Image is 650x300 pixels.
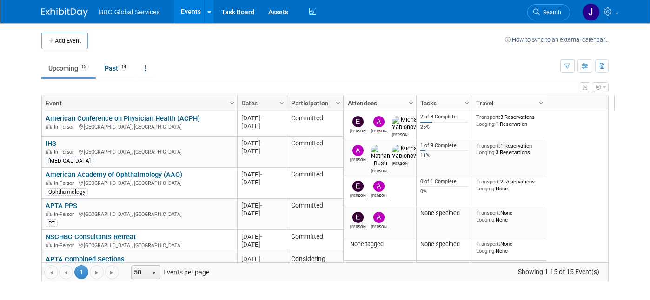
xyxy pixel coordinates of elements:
span: In-Person [54,124,78,130]
a: Upcoming15 [41,59,96,77]
a: Dates [241,95,281,111]
img: Alex Corrigan [373,212,385,223]
a: Column Settings [333,95,344,109]
div: [GEOGRAPHIC_DATA], [GEOGRAPHIC_DATA] [46,179,233,187]
button: Add Event [41,33,88,49]
a: Past14 [98,59,136,77]
span: Go to the previous page [62,269,70,276]
div: [MEDICAL_DATA] [46,157,93,164]
a: APTA PPS [46,202,77,210]
span: Lodging: [476,216,496,223]
img: ExhibitDay [41,8,88,17]
span: Column Settings [537,99,545,107]
a: Tasks [420,95,466,111]
span: Column Settings [463,99,471,107]
a: APTA Combined Sections [46,255,125,263]
a: IHS [46,139,56,148]
div: 2 Reservations None [476,178,543,192]
span: BBC Global Services [99,8,160,16]
span: Go to the last page [108,269,116,276]
span: In-Person [54,211,78,217]
span: 1 [74,265,88,279]
a: American Conference on Physician Health (ACPH) [46,114,200,123]
div: Alex Corrigan [371,223,387,229]
a: Column Settings [537,95,547,109]
a: Go to the first page [44,265,58,279]
div: PT [46,219,58,227]
span: In-Person [54,180,78,186]
div: Ethan Denkensohn [350,192,366,198]
span: Lodging: [476,185,496,192]
div: Alex Corrigan [371,192,387,198]
div: Michael Yablonowitz [392,160,408,166]
div: [GEOGRAPHIC_DATA], [GEOGRAPHIC_DATA] [46,148,233,156]
span: Transport: [476,143,500,149]
a: Participation [291,95,337,111]
a: Search [527,4,570,20]
span: Events per page [119,265,219,279]
div: [DATE] [241,170,283,178]
img: Ethan Denkensohn [352,212,364,223]
td: Considering [287,252,343,274]
img: Alex Corrigan [352,145,364,156]
span: Transport: [476,114,500,120]
a: How to sync to an external calendar... [505,36,609,43]
div: 1 Reservation 3 Reservations [476,143,543,156]
span: - [260,233,262,240]
span: select [150,269,158,277]
span: In-Person [54,242,78,248]
div: 11% [420,152,469,159]
span: 50 [132,266,147,279]
div: None tagged [348,241,413,248]
div: [GEOGRAPHIC_DATA], [GEOGRAPHIC_DATA] [46,210,233,218]
img: In-Person Event [46,180,52,185]
a: Column Settings [462,95,472,109]
span: Transport: [476,178,500,185]
div: Michael Yablonowitz [392,131,408,137]
div: None None [476,209,543,223]
a: Go to the next page [90,265,104,279]
td: Committed [287,137,343,168]
span: - [260,115,262,122]
span: - [260,255,262,262]
div: [DATE] [241,122,283,130]
div: Ethan Denkensohn [350,127,366,133]
div: Alex Corrigan [350,156,366,162]
img: Ethan Denkensohn [352,181,364,192]
span: Transport: [476,209,500,216]
td: Committed [287,230,343,252]
a: Travel [476,95,540,111]
div: [DATE] [241,233,283,241]
div: 0 of 1 Complete [420,178,469,185]
div: [GEOGRAPHIC_DATA], [GEOGRAPHIC_DATA] [46,123,233,130]
div: [DATE] [241,114,283,122]
a: NSCHBC Consultants Retreat [46,233,136,241]
span: Column Settings [407,99,415,107]
img: Alex Corrigan [373,116,385,127]
img: In-Person Event [46,242,52,247]
div: [DATE] [241,202,283,209]
a: Go to the last page [105,265,119,279]
img: Michael Yablonowitz [392,145,424,160]
span: Lodging: [476,149,496,156]
div: None specified [420,241,469,248]
img: Alex Corrigan [373,181,385,192]
span: - [260,140,262,147]
span: - [260,171,262,178]
div: [DATE] [241,147,283,155]
a: Go to the previous page [59,265,73,279]
td: Committed [287,168,343,199]
div: [GEOGRAPHIC_DATA], [GEOGRAPHIC_DATA] [46,241,233,249]
span: 15 [79,64,89,71]
a: Event [46,95,231,111]
div: 25% [420,124,469,130]
span: Lodging: [476,121,496,127]
div: 2 of 8 Complete [420,114,469,120]
div: [DATE] [241,255,283,263]
div: Ethan Denkensohn [350,223,366,229]
span: Transport: [476,241,500,247]
td: Committed [287,111,343,137]
div: [DATE] [241,178,283,186]
span: Lodging: [476,248,496,254]
a: Column Settings [227,95,238,109]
